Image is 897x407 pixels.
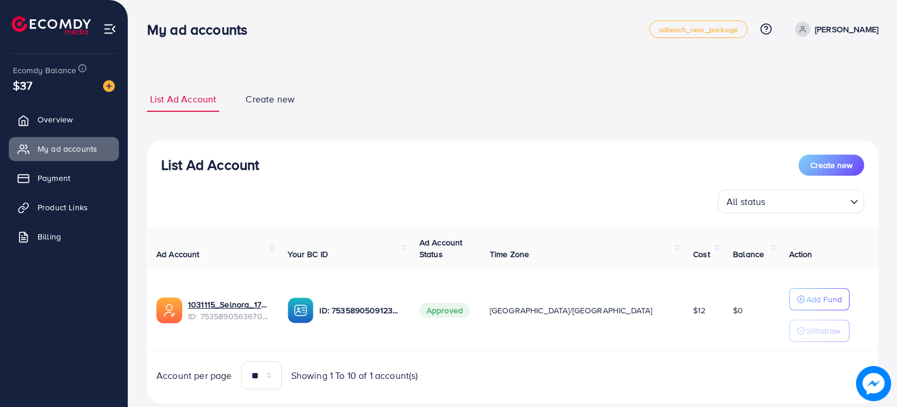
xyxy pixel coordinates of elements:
[150,93,216,106] span: List Ad Account
[37,172,70,184] span: Payment
[9,108,119,131] a: Overview
[419,303,470,318] span: Approved
[37,143,97,155] span: My ad accounts
[156,369,232,382] span: Account per page
[718,190,864,213] div: Search for option
[188,299,269,310] a: 1031115_Selnora_1754586300835
[724,193,768,210] span: All status
[12,16,91,35] img: logo
[147,21,257,38] h3: My ad accounts
[9,137,119,160] a: My ad accounts
[815,22,878,36] p: [PERSON_NAME]
[103,80,115,92] img: image
[733,248,764,260] span: Balance
[9,196,119,219] a: Product Links
[37,231,61,242] span: Billing
[693,305,705,316] span: $12
[769,191,845,210] input: Search for option
[856,366,891,401] img: image
[288,248,328,260] span: Your BC ID
[806,292,842,306] p: Add Fund
[733,305,743,316] span: $0
[789,288,850,310] button: Add Fund
[810,159,852,171] span: Create new
[156,248,200,260] span: Ad Account
[188,299,269,323] div: <span class='underline'>1031115_Selnora_1754586300835</span></br>7535890563670163457
[245,93,295,106] span: Create new
[13,77,32,94] span: $37
[291,369,418,382] span: Showing 1 To 10 of 1 account(s)
[161,156,259,173] h3: List Ad Account
[789,248,813,260] span: Action
[9,166,119,190] a: Payment
[789,320,850,342] button: Withdraw
[693,248,710,260] span: Cost
[799,155,864,176] button: Create new
[37,114,73,125] span: Overview
[659,26,738,33] span: adreach_new_package
[319,303,400,317] p: ID: 7535890509123502097
[103,22,117,36] img: menu
[9,225,119,248] a: Billing
[790,22,878,37] a: [PERSON_NAME]
[13,64,76,76] span: Ecomdy Balance
[806,324,840,338] p: Withdraw
[490,248,529,260] span: Time Zone
[649,20,748,38] a: adreach_new_package
[156,297,182,323] img: ic-ads-acc.e4c84228.svg
[419,237,463,260] span: Ad Account Status
[37,201,88,213] span: Product Links
[188,310,269,322] span: ID: 7535890563670163457
[490,305,653,316] span: [GEOGRAPHIC_DATA]/[GEOGRAPHIC_DATA]
[288,297,313,323] img: ic-ba-acc.ded83a64.svg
